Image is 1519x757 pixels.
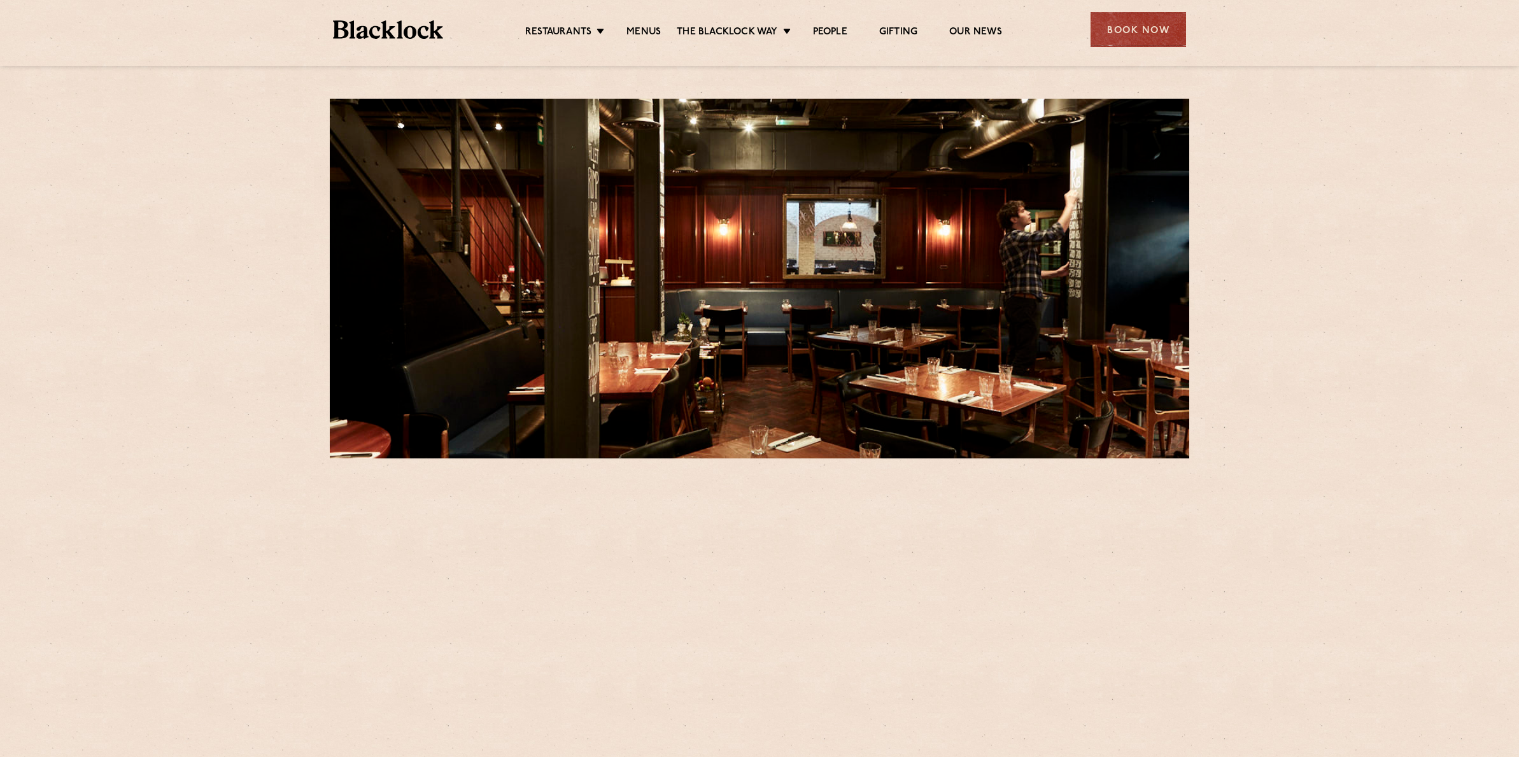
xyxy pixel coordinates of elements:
a: Restaurants [525,26,591,40]
a: Our News [949,26,1002,40]
img: BL_Textured_Logo-footer-cropped.svg [333,20,443,39]
a: Gifting [879,26,917,40]
a: People [813,26,847,40]
a: Menus [626,26,661,40]
a: The Blacklock Way [677,26,777,40]
div: Book Now [1091,12,1186,47]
